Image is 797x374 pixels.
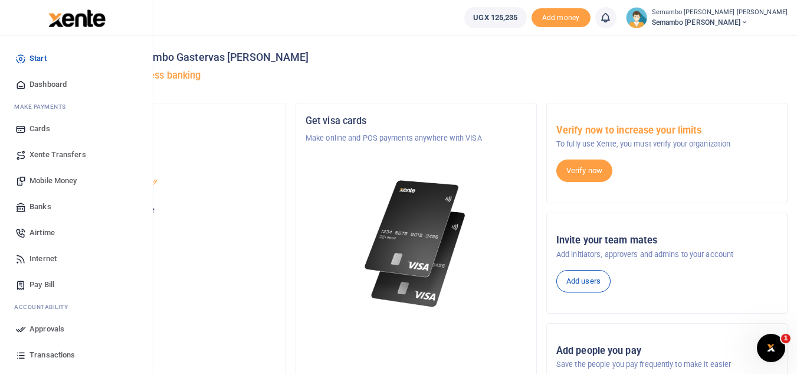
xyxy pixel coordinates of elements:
[9,246,143,272] a: Internet
[532,8,591,28] li: Toup your wallet
[47,13,106,22] a: logo-small logo-large logo-large
[23,303,68,311] span: countability
[556,270,611,292] a: Add users
[652,8,788,18] small: Semambo [PERSON_NAME] [PERSON_NAME]
[55,161,276,173] h5: Account
[306,115,527,127] h5: Get visa cards
[532,12,591,21] a: Add money
[652,17,788,28] span: Semambo [PERSON_NAME]
[9,45,143,71] a: Start
[29,323,64,335] span: Approvals
[361,173,472,315] img: xente-_physical_cards.png
[29,349,75,361] span: Transactions
[29,279,54,291] span: Pay Bill
[9,97,143,116] li: M
[29,123,50,135] span: Cards
[29,53,47,64] span: Start
[556,345,778,357] h5: Add people you pay
[460,7,531,28] li: Wallet ballance
[532,8,591,28] span: Add money
[626,7,647,28] img: profile-user
[9,316,143,342] a: Approvals
[9,220,143,246] a: Airtime
[55,204,276,216] p: Your current account balance
[29,201,51,213] span: Banks
[556,235,778,246] h5: Invite your team mates
[55,115,276,127] h5: Organization
[29,253,57,265] span: Internet
[556,249,778,261] p: Add initiators, approvers and admins to your account
[55,178,276,190] p: Semambo [PERSON_NAME]
[29,175,77,187] span: Mobile Money
[556,160,612,182] a: Verify now
[29,79,67,90] span: Dashboard
[556,359,778,370] p: Save the people you pay frequently to make it easier
[48,9,106,27] img: logo-large
[55,132,276,144] p: Reloceight comapny
[556,125,778,136] h5: Verify now to increase your limits
[556,138,778,150] p: To fully use Xente, you must verify your organization
[757,334,785,362] iframe: Intercom live chat
[464,7,526,28] a: UGX 125,235
[9,168,143,194] a: Mobile Money
[55,219,276,231] h5: UGX 125,235
[473,12,517,24] span: UGX 125,235
[20,102,66,111] span: ake Payments
[9,142,143,168] a: Xente Transfers
[45,70,788,82] h5: Welcome to better business banking
[781,334,791,343] span: 1
[9,272,143,298] a: Pay Bill
[9,116,143,142] a: Cards
[29,149,86,161] span: Xente Transfers
[9,342,143,368] a: Transactions
[9,71,143,97] a: Dashboard
[29,227,55,239] span: Airtime
[45,51,788,64] h4: Hello Semambo Semambo Gastervas [PERSON_NAME]
[306,132,527,144] p: Make online and POS payments anywhere with VISA
[9,194,143,220] a: Banks
[626,7,788,28] a: profile-user Semambo [PERSON_NAME] [PERSON_NAME] Semambo [PERSON_NAME]
[9,298,143,316] li: Ac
